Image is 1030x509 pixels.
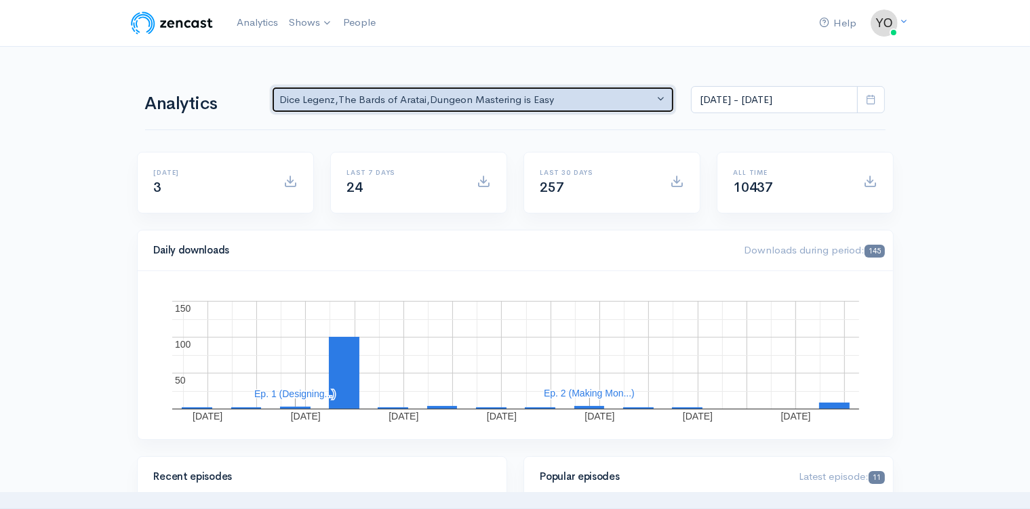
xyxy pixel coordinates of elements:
[585,411,614,422] text: [DATE]
[540,179,564,196] span: 257
[486,411,516,422] text: [DATE]
[145,94,255,114] h1: Analytics
[871,9,898,37] img: ...
[734,169,847,176] h6: All time
[814,9,863,38] a: Help
[540,471,783,483] h4: Popular episodes
[389,411,418,422] text: [DATE]
[744,243,884,256] span: Downloads during period:
[544,388,635,399] text: Ep. 2 (Making Mon...)
[154,245,728,256] h4: Daily downloads
[347,169,460,176] h6: Last 7 days
[869,471,884,484] span: 11
[175,339,191,350] text: 100
[290,411,320,422] text: [DATE]
[271,86,675,114] button: Dice Legenz, The Bards of Aratai, Dungeon Mastering is Easy
[154,179,162,196] span: 3
[175,375,186,386] text: 50
[347,179,363,196] span: 24
[283,8,338,38] a: Shows
[338,8,381,37] a: People
[129,9,215,37] img: ZenCast Logo
[540,169,654,176] h6: Last 30 days
[254,388,336,399] text: Ep. 1 (Designing...)
[154,287,877,423] svg: A chart.
[154,169,267,176] h6: [DATE]
[231,8,283,37] a: Analytics
[175,303,191,314] text: 150
[865,245,884,258] span: 145
[193,411,222,422] text: [DATE]
[734,179,773,196] span: 10437
[154,471,482,483] h4: Recent episodes
[682,411,712,422] text: [DATE]
[280,92,654,108] div: Dice Legenz , The Bards of Aratai , Dungeon Mastering is Easy
[691,86,858,114] input: analytics date range selector
[799,470,884,483] span: Latest episode:
[780,411,810,422] text: [DATE]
